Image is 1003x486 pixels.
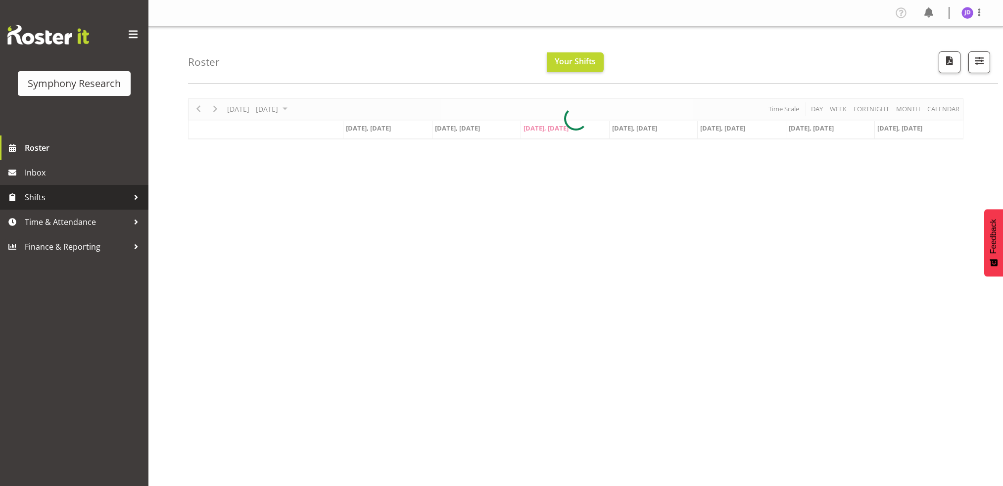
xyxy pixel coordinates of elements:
img: Rosterit website logo [7,25,89,44]
span: Finance & Reporting [25,239,129,254]
button: Feedback - Show survey [984,209,1003,276]
button: Your Shifts [547,52,604,72]
span: Time & Attendance [25,215,129,229]
button: Download a PDF of the roster according to the set date range. [939,51,960,73]
button: Filter Shifts [968,51,990,73]
div: Symphony Research [28,76,121,91]
span: Roster [25,140,143,155]
span: Your Shifts [555,56,596,67]
span: Inbox [25,165,143,180]
img: jennifer-donovan1879.jpg [961,7,973,19]
span: Feedback [989,219,998,254]
h4: Roster [188,56,220,68]
span: Shifts [25,190,129,205]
